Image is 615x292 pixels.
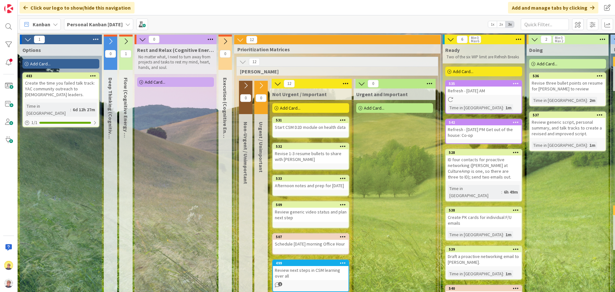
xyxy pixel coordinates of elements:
div: Schedule [DATE] morning Office Hour [273,240,348,248]
div: Revise 1-3 resume bullets to share with [PERSON_NAME] [273,149,348,163]
span: Rest and Relax (Cognitive Energy L) [137,47,214,53]
a: 509Review generic video status and plan next step [272,201,349,228]
div: 538 [449,208,521,213]
div: 535 [449,81,521,86]
img: avatar [4,279,13,288]
span: Options [22,47,41,53]
div: 509 [276,203,348,207]
div: 528ID four contacts for proactive networking ([PERSON_NAME] at CultureAmp is one, so there are th... [446,150,521,181]
span: : [587,142,588,149]
span: Add Card... [364,105,384,111]
div: Time in [GEOGRAPHIC_DATA] [448,270,503,277]
span: Urgent and Important [356,91,408,97]
div: 533 [276,176,348,181]
div: 483 [23,73,99,79]
span: 0 [105,50,116,58]
img: Visit kanbanzone.com [4,4,13,13]
a: 528ID four contacts for proactive networking ([PERSON_NAME] at CultureAmp is one, so there are th... [445,149,522,202]
div: 507 [273,234,348,240]
div: Time in [GEOGRAPHIC_DATA] [532,97,587,104]
div: 531 [276,118,348,122]
a: 531Start CSM D2D module on health data [272,117,349,138]
span: Add Card... [453,69,473,74]
div: 537Review generic script, personal summary, and talk tracks to create a revised and improved script. [530,112,605,138]
div: Time in [GEOGRAPHIC_DATA] [25,103,70,117]
a: 542Refresh - [DATE] PM Get out of the house: Co-op [445,119,522,144]
a: 538Create PK cards for individual F/U emailsTime in [GEOGRAPHIC_DATA]:1m [445,207,522,241]
div: 536 [530,73,605,79]
a: 507Schedule [DATE] morning Office Hour [272,233,349,254]
div: Max 2 [555,39,563,43]
span: 0 [149,36,160,43]
div: 535Refresh - [DATE] AM [446,81,521,95]
div: Create the time you failed talk track: YAC community outreach to [DEMOGRAPHIC_DATA] leaders. [23,79,99,99]
a: 499Review next steps in CSM learning over all [272,260,349,292]
div: ID four contacts for proactive networking ([PERSON_NAME] at CultureAmp is one, so there are three... [446,155,521,181]
span: : [503,104,504,111]
span: 2x [497,21,505,28]
div: 537 [533,113,605,117]
span: : [503,231,504,238]
div: Start CSM D2D module on health data [273,123,348,131]
span: Deep Thinking (Cognitive Energy H) [107,78,114,160]
span: Ready [445,47,460,53]
span: : [501,188,502,196]
span: : [587,97,588,104]
span: 2 [541,36,552,43]
span: Kanban [33,21,50,28]
a: 532Revise 1-3 resume bullets to share with [PERSON_NAME] [272,143,349,170]
input: Quick Filter... [521,19,569,30]
div: Click our logo to show/hide this navigation [20,2,135,13]
div: 499 [273,260,348,266]
div: 536 [533,74,605,78]
div: Time in [GEOGRAPHIC_DATA] [448,104,503,111]
div: 1m [504,270,513,277]
div: Add and manage tabs by clicking [508,2,598,13]
div: 538Create PK cards for individual F/U emails [446,207,521,227]
span: Urgent / Unimportant [258,122,264,172]
a: 537Review generic script, personal summary, and talk tracks to create a revised and improved scri... [529,112,606,151]
span: 1 [278,282,282,286]
div: 535 [446,81,521,87]
div: 1m [504,104,513,111]
span: Non-Urgent / Unimportant [242,122,249,184]
div: 1m [588,142,597,149]
div: 540 [446,286,521,291]
div: Create PK cards for individual F/U emails [446,213,521,227]
div: 538 [446,207,521,213]
span: 0 [368,80,379,88]
div: Review next steps in CSM learning over all [273,266,348,280]
div: 536Revise three bullet points on resume for [PERSON_NAME] to review [530,73,605,93]
div: 531Start CSM D2D module on health data [273,117,348,131]
span: 0 [220,50,231,58]
span: 1x [488,21,497,28]
div: 507 [276,235,348,239]
a: 483Create the time you failed talk track: YAC community outreach to [DEMOGRAPHIC_DATA] leaders.Ti... [22,72,99,127]
div: 499Review next steps in CSM learning over all [273,260,348,280]
div: 539 [449,247,521,252]
span: : [70,106,71,113]
span: 3x [505,21,514,28]
span: Add Card... [145,79,165,85]
span: Add Card... [30,61,51,67]
div: 2m [588,97,597,104]
div: 528 [449,150,521,155]
div: 483 [26,74,99,78]
a: 539Draft a proactive networking email to [PERSON_NAME].Time in [GEOGRAPHIC_DATA]:1m [445,246,522,280]
div: 533 [273,176,348,181]
div: Refresh - [DATE] PM Get out of the house: Co-op [446,125,521,139]
span: Add Card... [537,61,557,67]
span: 1 [34,36,45,43]
div: Max 6 [471,39,479,43]
p: Two of the six WIP limit are Refresh Breaks [447,54,521,60]
span: Add Card... [280,105,300,111]
span: Eisenhower [240,68,430,75]
span: 0 [256,94,266,102]
div: 539Draft a proactive networking email to [PERSON_NAME]. [446,246,521,266]
div: Time in [GEOGRAPHIC_DATA] [532,142,587,149]
span: 1 [120,50,131,58]
img: JW [4,261,13,270]
div: 540 [449,286,521,291]
div: Draft a proactive networking email to [PERSON_NAME]. [446,252,521,266]
div: 1m [504,231,513,238]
